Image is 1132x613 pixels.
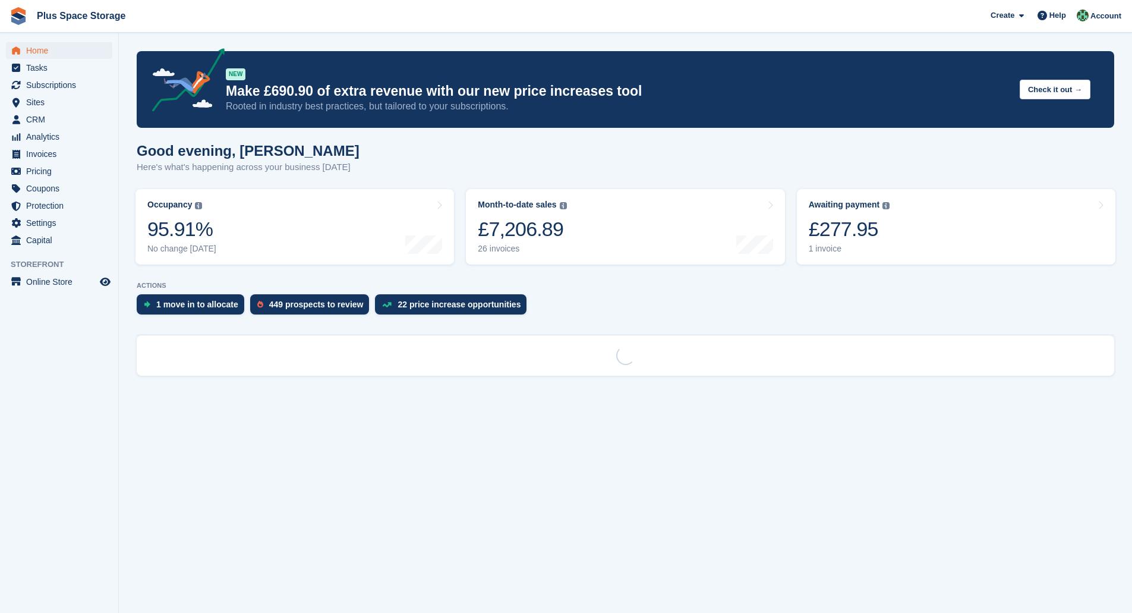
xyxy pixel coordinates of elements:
[226,68,245,80] div: NEW
[257,301,263,308] img: prospect-51fa495bee0391a8d652442698ab0144808aea92771e9ea1ae160a38d050c398.svg
[6,94,112,111] a: menu
[478,200,556,210] div: Month-to-date sales
[1020,80,1090,99] button: Check it out →
[466,189,784,265] a: Month-to-date sales £7,206.89 26 invoices
[32,6,130,26] a: Plus Space Storage
[809,217,890,241] div: £277.95
[382,302,392,307] img: price_increase_opportunities-93ffe204e8149a01c8c9dc8f82e8f89637d9d84a8eef4429ea346261dce0b2c0.svg
[6,180,112,197] a: menu
[137,282,1114,290] p: ACTIONS
[1077,10,1089,21] img: Karolis Stasinskas
[147,200,192,210] div: Occupancy
[1049,10,1066,21] span: Help
[26,215,97,231] span: Settings
[478,217,566,241] div: £7,206.89
[142,48,225,116] img: price-adjustments-announcement-icon-8257ccfd72463d97f412b2fc003d46551f7dbcb40ab6d574587a9cd5c0d94...
[137,143,360,159] h1: Good evening, [PERSON_NAME]
[26,146,97,162] span: Invoices
[26,232,97,249] span: Capital
[137,294,250,320] a: 1 move in to allocate
[809,200,880,210] div: Awaiting payment
[560,202,567,209] img: icon-info-grey-7440780725fd019a000dd9b08b2336e03edf1995a4989e88bcd33f0948082b44.svg
[226,100,1010,113] p: Rooted in industry best practices, but tailored to your subscriptions.
[6,111,112,128] a: menu
[6,59,112,76] a: menu
[882,202,890,209] img: icon-info-grey-7440780725fd019a000dd9b08b2336e03edf1995a4989e88bcd33f0948082b44.svg
[797,189,1115,265] a: Awaiting payment £277.95 1 invoice
[26,163,97,180] span: Pricing
[991,10,1014,21] span: Create
[478,244,566,254] div: 26 invoices
[26,180,97,197] span: Coupons
[135,189,454,265] a: Occupancy 95.91% No change [DATE]
[147,217,216,241] div: 95.91%
[26,197,97,214] span: Protection
[11,259,118,271] span: Storefront
[809,244,890,254] div: 1 invoice
[26,274,97,290] span: Online Store
[6,163,112,180] a: menu
[26,128,97,145] span: Analytics
[156,300,238,309] div: 1 move in to allocate
[6,146,112,162] a: menu
[26,42,97,59] span: Home
[137,161,360,174] p: Here's what's happening across your business [DATE]
[26,77,97,93] span: Subscriptions
[6,42,112,59] a: menu
[26,111,97,128] span: CRM
[144,301,150,308] img: move_ins_to_allocate_icon-fdf77a2bb77ea45bf5b3d319d69a93e2d87916cf1d5bf7949dd705db3b84f3ca.svg
[6,128,112,145] a: menu
[250,294,376,320] a: 449 prospects to review
[226,83,1010,100] p: Make £690.90 of extra revenue with our new price increases tool
[375,294,532,320] a: 22 price increase opportunities
[6,232,112,249] a: menu
[147,244,216,254] div: No change [DATE]
[6,215,112,231] a: menu
[98,275,112,289] a: Preview store
[6,274,112,290] a: menu
[195,202,202,209] img: icon-info-grey-7440780725fd019a000dd9b08b2336e03edf1995a4989e88bcd33f0948082b44.svg
[10,7,27,25] img: stora-icon-8386f47178a22dfd0bd8f6a31ec36ba5ce8667c1dd55bd0f319d3a0aa187defe.svg
[1090,10,1121,22] span: Account
[26,94,97,111] span: Sites
[398,300,521,309] div: 22 price increase opportunities
[269,300,364,309] div: 449 prospects to review
[6,77,112,93] a: menu
[26,59,97,76] span: Tasks
[6,197,112,214] a: menu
